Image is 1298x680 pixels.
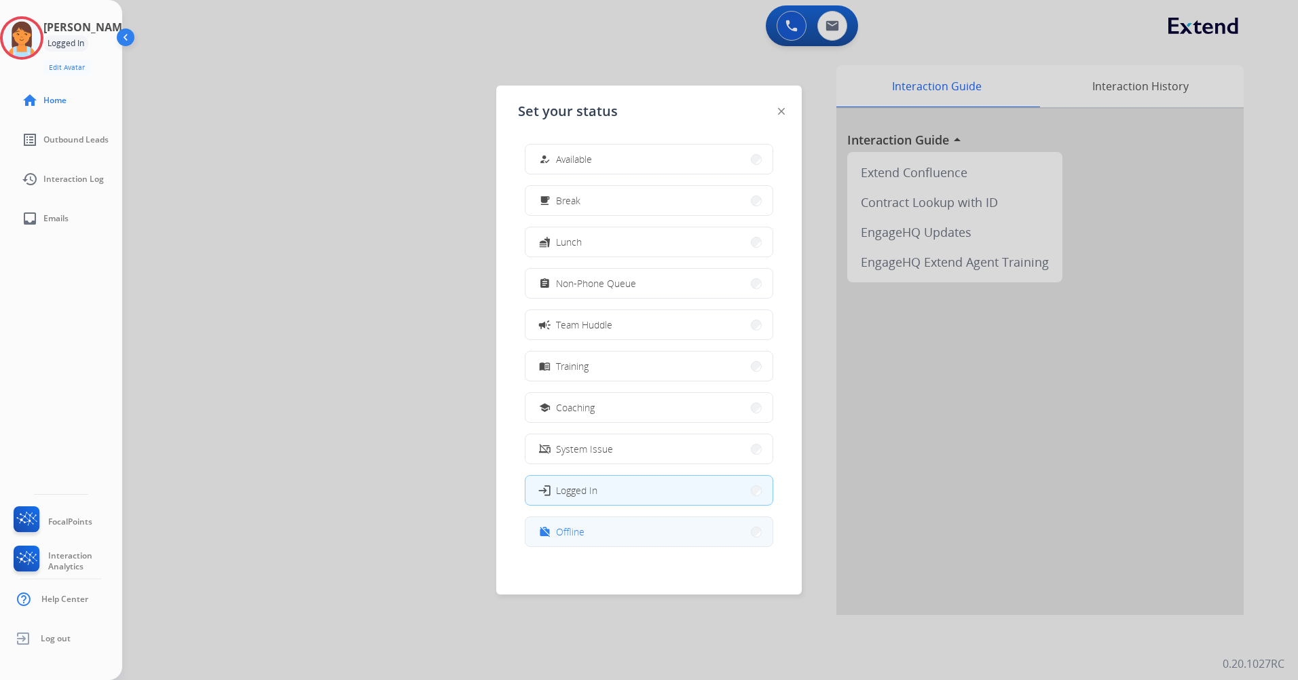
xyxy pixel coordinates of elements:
button: Edit Avatar [43,60,90,75]
mat-icon: assignment [539,278,551,289]
mat-icon: campaign [538,318,551,331]
p: 0.20.1027RC [1223,656,1284,672]
div: Logged In [43,35,88,52]
span: Coaching [556,400,595,415]
button: System Issue [525,434,773,464]
span: Interaction Log [43,174,104,185]
a: FocalPoints [11,506,92,537]
button: Team Huddle [525,310,773,339]
button: Available [525,145,773,174]
button: Training [525,352,773,381]
button: Break [525,186,773,215]
button: Non-Phone Queue [525,269,773,298]
span: Interaction Analytics [48,550,122,572]
a: Interaction Analytics [11,546,122,577]
button: Offline [525,517,773,546]
span: Logged In [556,483,597,497]
button: Logged In [525,476,773,505]
img: close-button [778,108,785,115]
span: Team Huddle [556,318,612,332]
span: Offline [556,525,585,539]
h3: [PERSON_NAME] [43,19,132,35]
mat-icon: work_off [539,526,551,537]
span: Log out [41,633,71,644]
span: Available [556,152,592,166]
mat-icon: login [538,483,551,497]
mat-icon: history [22,171,38,187]
button: Coaching [525,393,773,422]
mat-icon: how_to_reg [539,153,551,165]
span: Emails [43,213,69,224]
span: Non-Phone Queue [556,276,636,290]
span: Break [556,193,580,208]
img: avatar [3,19,41,57]
span: Home [43,95,67,106]
span: Training [556,359,589,373]
span: Lunch [556,235,582,249]
span: Help Center [41,594,88,605]
span: System Issue [556,442,613,456]
button: Lunch [525,227,773,257]
mat-icon: menu_book [539,360,551,372]
mat-icon: fastfood [539,236,551,248]
mat-icon: free_breakfast [539,195,551,206]
mat-icon: inbox [22,210,38,227]
mat-icon: school [539,402,551,413]
mat-icon: home [22,92,38,109]
mat-icon: phonelink_off [539,443,551,455]
span: Set your status [518,102,618,121]
mat-icon: list_alt [22,132,38,148]
span: Outbound Leads [43,134,109,145]
span: FocalPoints [48,516,92,527]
